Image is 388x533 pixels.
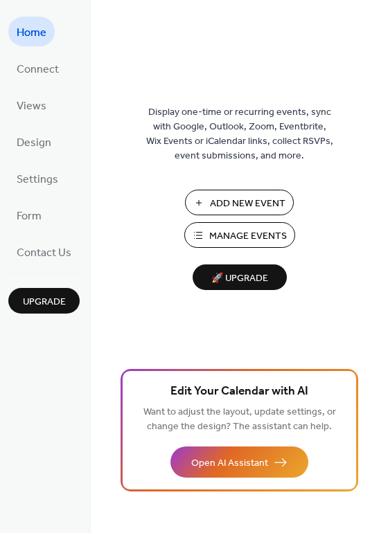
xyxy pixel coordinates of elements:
[185,190,294,215] button: Add New Event
[201,269,279,288] span: 🚀 Upgrade
[8,163,67,193] a: Settings
[170,446,308,478] button: Open AI Assistant
[193,264,287,290] button: 🚀 Upgrade
[8,288,80,314] button: Upgrade
[8,127,60,156] a: Design
[17,59,59,80] span: Connect
[209,229,287,244] span: Manage Events
[17,96,46,117] span: Views
[23,295,66,309] span: Upgrade
[146,105,333,163] span: Display one-time or recurring events, sync with Google, Outlook, Zoom, Eventbrite, Wix Events or ...
[210,197,285,211] span: Add New Event
[17,242,71,264] span: Contact Us
[8,237,80,266] a: Contact Us
[8,90,55,120] a: Views
[17,132,51,154] span: Design
[8,17,55,46] a: Home
[143,403,336,436] span: Want to adjust the layout, update settings, or change the design? The assistant can help.
[17,169,58,190] span: Settings
[17,206,42,227] span: Form
[184,222,295,248] button: Manage Events
[170,382,308,401] span: Edit Your Calendar with AI
[8,200,50,230] a: Form
[191,456,268,471] span: Open AI Assistant
[17,22,46,44] span: Home
[8,53,67,83] a: Connect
